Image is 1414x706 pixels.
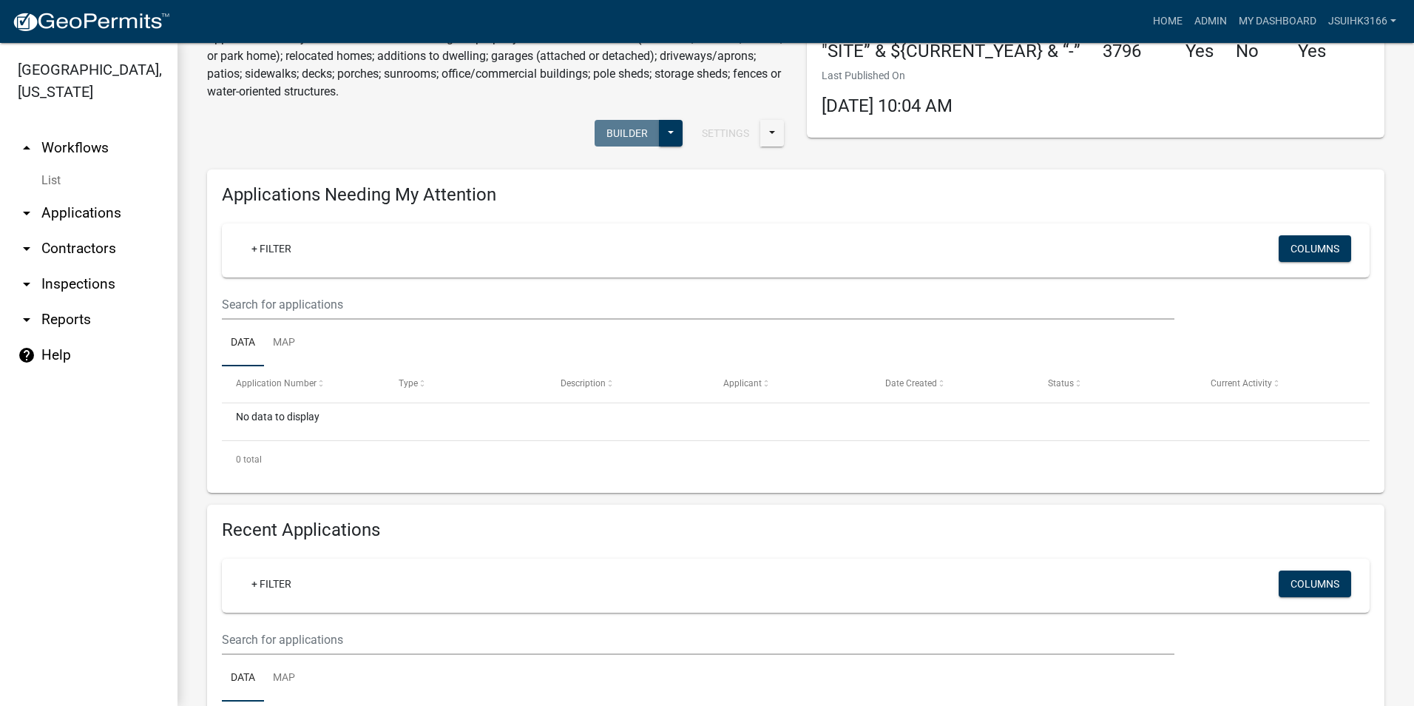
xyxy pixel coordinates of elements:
[822,95,953,116] span: [DATE] 10:04 AM
[1298,41,1335,62] h4: Yes
[222,289,1174,320] input: Search for applications
[222,441,1370,478] div: 0 total
[385,366,547,402] datatable-header-cell: Type
[236,378,317,389] span: Application Number
[1211,378,1272,389] span: Current Activity
[723,378,762,389] span: Applicant
[885,378,937,389] span: Date Created
[264,655,304,702] a: Map
[1103,41,1163,62] h4: 3796
[1279,571,1351,597] button: Columns
[1034,366,1197,402] datatable-header-cell: Status
[1147,7,1188,36] a: Home
[240,571,303,597] a: + Filter
[561,378,606,389] span: Description
[222,366,385,402] datatable-header-cell: Application Number
[18,311,35,329] i: arrow_drop_down
[207,30,785,101] p: Application for any structural addition or change to property. This includes: homes (stick built,...
[822,41,1080,62] h4: "SITE” & ${CURRENT_YEAR} & “-”
[240,235,303,262] a: + Filter
[1048,378,1074,389] span: Status
[222,625,1174,655] input: Search for applications
[1279,235,1351,262] button: Columns
[399,378,418,389] span: Type
[1185,41,1214,62] h4: Yes
[690,120,761,147] button: Settings
[547,366,709,402] datatable-header-cell: Description
[1236,41,1276,62] h4: No
[222,403,1370,440] div: No data to display
[18,204,35,222] i: arrow_drop_down
[264,320,304,367] a: Map
[822,68,953,84] p: Last Published On
[18,240,35,258] i: arrow_drop_down
[709,366,872,402] datatable-header-cell: Applicant
[18,346,35,364] i: help
[222,655,264,702] a: Data
[1196,366,1359,402] datatable-header-cell: Current Activity
[595,120,660,147] button: Builder
[222,320,264,367] a: Data
[18,139,35,157] i: arrow_drop_up
[18,275,35,293] i: arrow_drop_down
[1322,7,1402,36] a: Jsuihk3166
[1188,7,1233,36] a: Admin
[222,520,1370,541] h4: Recent Applications
[222,184,1370,206] h4: Applications Needing My Attention
[1233,7,1322,36] a: My Dashboard
[871,366,1034,402] datatable-header-cell: Date Created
